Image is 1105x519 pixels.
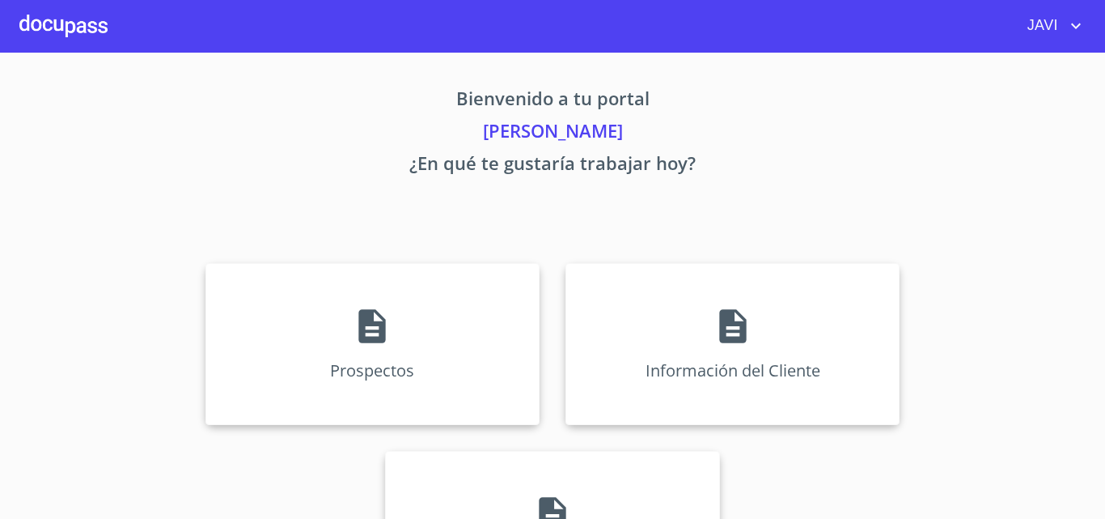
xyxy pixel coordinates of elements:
[330,359,414,381] p: Prospectos
[1015,13,1086,39] button: account of current user
[646,359,820,381] p: Información del Cliente
[54,85,1051,117] p: Bienvenido a tu portal
[1015,13,1066,39] span: JAVI
[54,117,1051,150] p: [PERSON_NAME]
[54,150,1051,182] p: ¿En qué te gustaría trabajar hoy?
